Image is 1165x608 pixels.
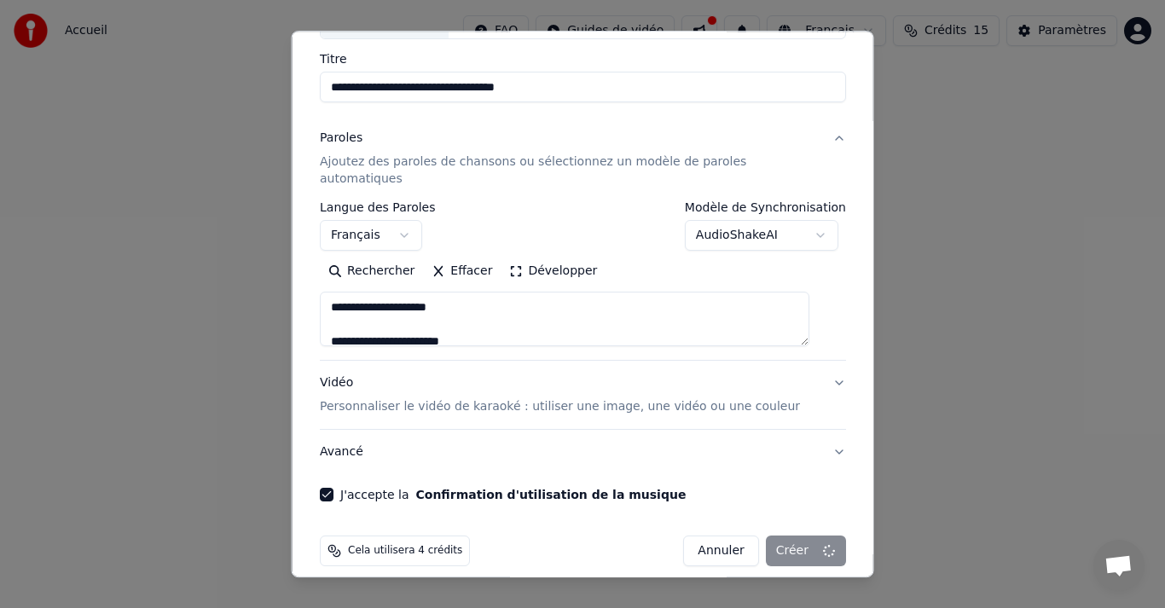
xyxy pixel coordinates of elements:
[320,399,800,416] p: Personnaliser le vidéo de karaoké : utiliser une image, une vidéo ou une couleur
[684,202,845,214] label: Modèle de Synchronisation
[320,362,846,430] button: VidéoPersonnaliser le vidéo de karaoké : utiliser une image, une vidéo ou une couleur
[683,536,758,567] button: Annuler
[348,545,462,559] span: Cela utilisera 4 crédits
[320,375,800,416] div: Vidéo
[415,489,686,501] button: J'accepte la
[320,431,846,475] button: Avancé
[320,54,846,66] label: Titre
[320,117,846,202] button: ParolesAjoutez des paroles de chansons ou sélectionnez un modèle de paroles automatiques
[320,202,436,214] label: Langue des Paroles
[320,202,846,361] div: ParolesAjoutez des paroles de chansons ou sélectionnez un modèle de paroles automatiques
[320,154,819,188] p: Ajoutez des paroles de chansons ou sélectionnez un modèle de paroles automatiques
[320,258,423,286] button: Rechercher
[501,258,606,286] button: Développer
[320,130,362,148] div: Paroles
[423,258,501,286] button: Effacer
[340,489,686,501] label: J'accepte la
